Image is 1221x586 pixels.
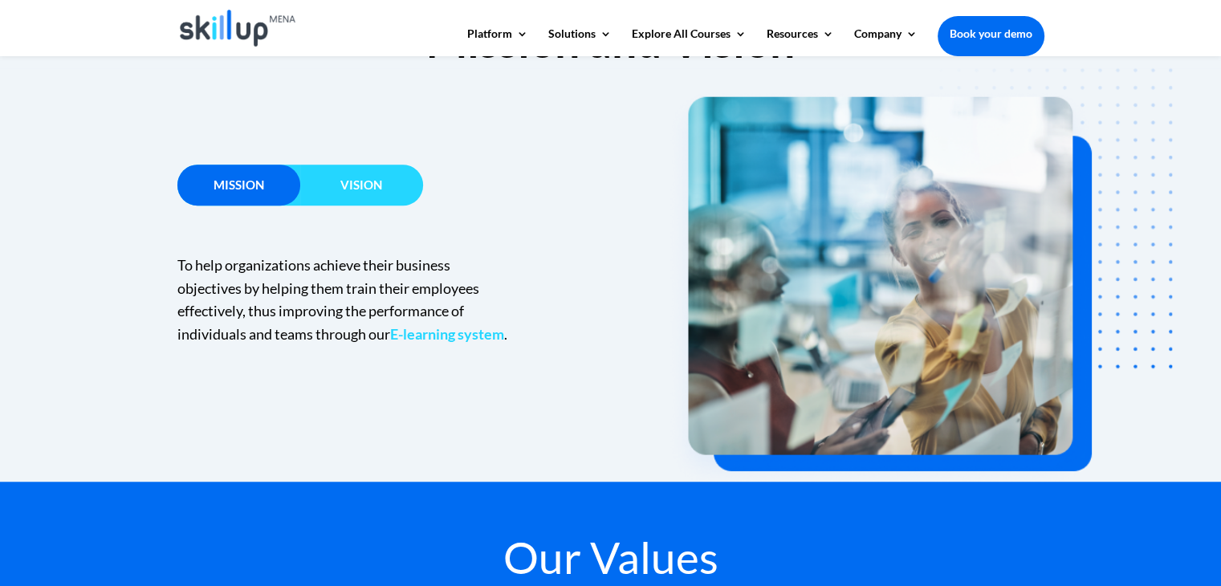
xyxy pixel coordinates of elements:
[340,177,382,192] span: Vision
[767,28,834,55] a: Resources
[177,254,514,346] p: To help organizations achieve their business objectives by helping them train their employees eff...
[390,325,504,343] a: E-learning system
[214,177,264,192] span: Mission
[548,28,612,55] a: Solutions
[467,28,528,55] a: Platform
[854,28,918,55] a: Company
[665,16,1173,491] img: mission and vision - skillup
[632,28,747,55] a: Explore All Courses
[954,413,1221,586] iframe: Chat Widget
[938,16,1044,51] a: Book your demo
[180,10,296,47] img: Skillup Mena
